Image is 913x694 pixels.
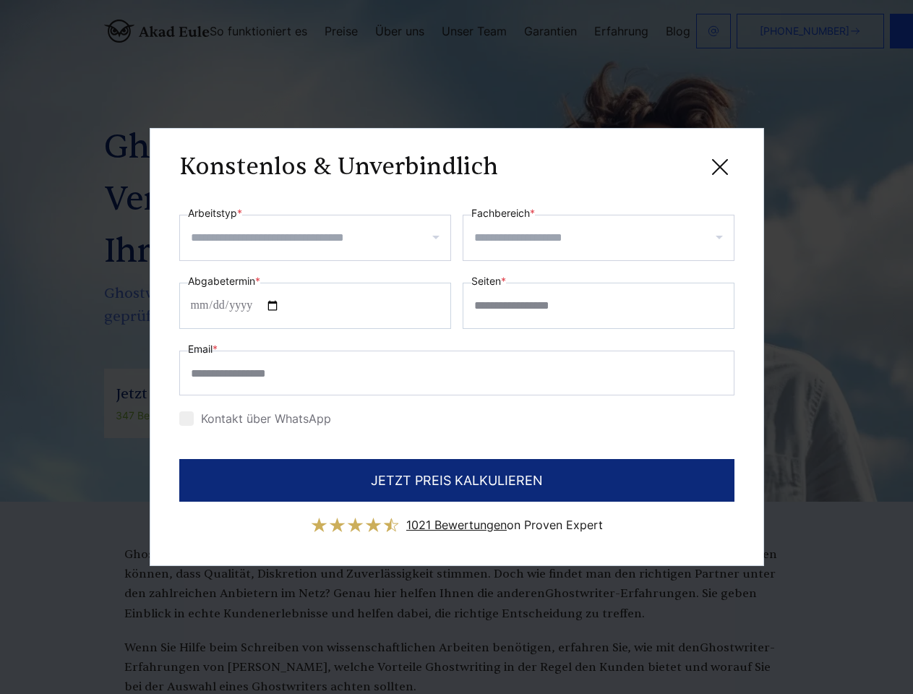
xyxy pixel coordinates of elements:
[179,411,331,426] label: Kontakt über WhatsApp
[471,205,535,222] label: Fachbereich
[179,459,734,502] button: JETZT PREIS KALKULIEREN
[188,205,242,222] label: Arbeitstyp
[188,340,218,358] label: Email
[406,513,603,536] div: on Proven Expert
[471,273,506,290] label: Seiten
[406,518,507,532] span: 1021 Bewertungen
[179,153,498,181] h3: Konstenlos & Unverbindlich
[188,273,260,290] label: Abgabetermin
